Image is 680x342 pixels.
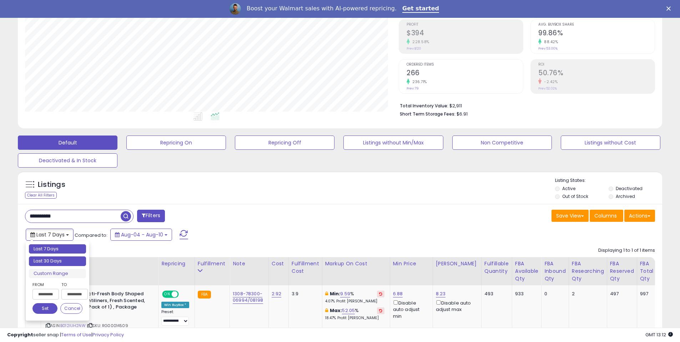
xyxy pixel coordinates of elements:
div: % [325,307,384,321]
img: Profile image for Adrian [230,3,241,15]
div: Preset: [161,310,189,326]
li: Custom Range [29,269,86,279]
small: Prev: 52.02% [538,86,557,91]
div: Boost your Walmart sales with AI-powered repricing. [247,5,397,12]
label: Out of Stock [562,193,588,199]
div: 933 [515,291,536,297]
span: Avg. Buybox Share [538,23,655,27]
div: 0 [544,291,563,297]
div: FBA Total Qty [640,260,654,282]
div: 493 [484,291,507,297]
button: Repricing On [126,136,226,150]
p: 4.07% Profit [PERSON_NAME] [325,299,384,304]
span: Ordered Items [407,63,523,67]
label: Active [562,185,575,192]
span: Last 7 Days [36,231,65,238]
span: Columns [594,212,617,219]
div: Clear All Filters [25,192,57,199]
a: 6.88 [393,290,403,297]
div: Min Price [393,260,430,267]
a: Get started [402,5,439,13]
a: 1308-78300-06994/08198 [233,290,263,304]
small: 88.42% [542,39,558,45]
label: Archived [616,193,635,199]
div: Fulfillment [198,260,227,267]
div: Cost [272,260,286,267]
button: Actions [624,210,655,222]
div: Fulfillable Quantity [484,260,509,275]
button: Aug-04 - Aug-10 [110,229,172,241]
small: Prev: 53.00% [538,46,558,51]
div: Displaying 1 to 1 of 1 items [598,247,655,254]
div: FBA inbound Qty [544,260,566,282]
div: 2 [572,291,601,297]
span: OFF [178,291,189,297]
button: Last 7 Days [26,229,74,241]
button: Filters [137,210,165,222]
div: Note [233,260,266,267]
label: From [32,281,57,288]
li: Last 7 Days [29,244,86,254]
div: Disable auto adjust min [393,299,427,320]
a: Privacy Policy [92,331,124,338]
button: Listings without Cost [561,136,660,150]
span: $6.91 [457,111,468,117]
div: FBA Researching Qty [572,260,604,282]
a: Terms of Use [61,331,91,338]
div: Win BuyBox * [161,302,189,308]
b: Max: [330,307,342,314]
b: Carefree Acti-Fresh Body Shaped Regular Pantiliners, Fresh Scented, 54 Count (Pack of 1) , Packag... [62,291,148,319]
span: 2025-08-18 13:12 GMT [645,331,673,338]
li: $2,911 [400,101,650,109]
small: Prev: 79 [407,86,419,91]
a: 52.05 [342,307,355,314]
div: FBA Reserved Qty [610,260,634,282]
p: Listing States: [555,177,662,184]
h2: $394 [407,29,523,39]
div: seller snap | | [7,332,124,338]
button: Cancel [60,303,82,314]
small: Prev: $120 [407,46,421,51]
div: 997 [640,291,651,297]
button: Non Competitive [452,136,552,150]
span: ON [163,291,172,297]
button: Default [18,136,117,150]
a: 8.23 [436,290,446,297]
div: Disable auto adjust max [436,299,476,313]
button: Deactivated & In Stock [18,153,117,168]
div: 497 [610,291,631,297]
div: Fulfillment Cost [292,260,319,275]
small: -2.42% [542,79,558,85]
div: Repricing [161,260,192,267]
h2: 266 [407,69,523,78]
div: [PERSON_NAME] [436,260,478,267]
small: FBA [198,291,211,298]
button: Set [32,303,57,314]
button: Repricing Off [235,136,334,150]
div: 3.9 [292,291,317,297]
b: Short Term Storage Fees: [400,111,455,117]
p: 18.47% Profit [PERSON_NAME] [325,316,384,321]
button: Listings without Min/Max [343,136,443,150]
strong: Copyright [7,331,33,338]
small: 228.58% [410,39,429,45]
span: Aug-04 - Aug-10 [121,231,163,238]
h2: 99.86% [538,29,655,39]
label: To [61,281,82,288]
small: 236.71% [410,79,427,85]
a: 2.92 [272,290,282,297]
label: Deactivated [616,185,643,192]
span: ROI [538,63,655,67]
button: Save View [551,210,589,222]
b: Min: [330,290,341,297]
div: Markup on Cost [325,260,387,267]
div: Close [666,6,674,11]
li: Last 30 Days [29,256,86,266]
a: 9.59 [340,290,350,297]
h5: Listings [38,180,65,190]
button: Columns [590,210,623,222]
h2: 50.76% [538,69,655,78]
th: The percentage added to the cost of goods (COGS) that forms the calculator for Min & Max prices. [322,257,390,285]
span: Compared to: [75,232,107,239]
div: % [325,291,384,304]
